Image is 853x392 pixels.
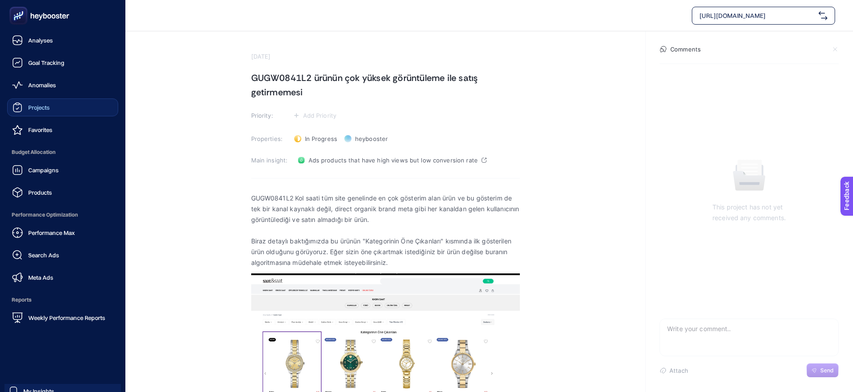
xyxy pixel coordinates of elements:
span: Favorites [28,126,52,133]
p: Biraz detaylı baktığımızda bu ürünün "Kategorinin Öne Çıkanları" kısmında ilk gösterilen ürün old... [251,236,520,268]
h4: Comments [670,46,701,53]
span: Search Ads [28,251,59,259]
span: Feedback [5,3,34,10]
span: Analyses [28,37,53,44]
span: Send [820,367,834,374]
h3: Priority: [251,112,289,119]
a: Search Ads [7,246,118,264]
span: Goal Tracking [28,59,64,66]
img: svg%3e [819,11,827,20]
a: Campaigns [7,161,118,179]
span: Meta Ads [28,274,53,281]
span: heybooster [355,135,388,142]
a: Favorites [7,121,118,139]
span: [URL][DOMAIN_NAME] [699,11,815,20]
span: Ads products that have high views but low conversion rate [309,157,478,164]
span: Add Priority [303,112,337,119]
a: Weekly Performance Reports [7,309,118,327]
span: Reports [7,291,118,309]
span: Products [28,189,52,196]
button: Add Priority [291,110,339,121]
span: Campaigns [28,166,59,174]
button: Send [806,363,839,378]
a: Products [7,183,118,201]
a: Anomalies [7,76,118,94]
span: Budget Allocation [7,143,118,161]
a: Ads products that have high views but low conversion rate [294,153,490,167]
span: Weekly Performance Reports [28,314,105,321]
span: Anomalies [28,81,56,89]
span: Performance Max [28,229,75,236]
span: Attach [669,367,688,374]
a: Projects [7,98,118,116]
a: Goal Tracking [7,54,118,72]
span: Performance Optimization [7,206,118,224]
time: [DATE] [251,53,271,60]
a: Performance Max [7,224,118,242]
a: Meta Ads [7,268,118,286]
span: In Progress [305,135,337,142]
p: This project has not yet received any comments. [712,202,786,223]
h3: Main insight: [251,157,289,164]
a: Analyses [7,31,118,49]
p: GUGW0841L2 Kol saati tüm site genelinde en çok gösterim alan ürün ve bu gösterim de tek bir kanal... [251,193,520,225]
span: Projects [28,104,50,111]
h1: GUGW0841L2 ürünün çok yüksek görüntüleme ile satış getirmemesi [251,71,520,99]
h3: Properties: [251,135,289,142]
